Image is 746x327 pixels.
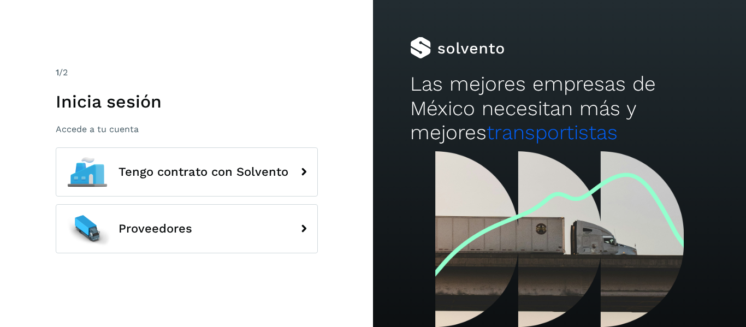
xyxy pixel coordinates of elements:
[56,204,318,253] button: Proveedores
[56,147,318,197] button: Tengo contrato con Solvento
[56,124,318,134] p: Accede a tu cuenta
[56,67,59,78] span: 1
[487,121,618,144] span: transportistas
[56,91,318,112] h1: Inicia sesión
[410,72,708,145] h2: Las mejores empresas de México necesitan más y mejores
[119,165,288,179] span: Tengo contrato con Solvento
[119,222,192,235] span: Proveedores
[56,66,318,79] div: /2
